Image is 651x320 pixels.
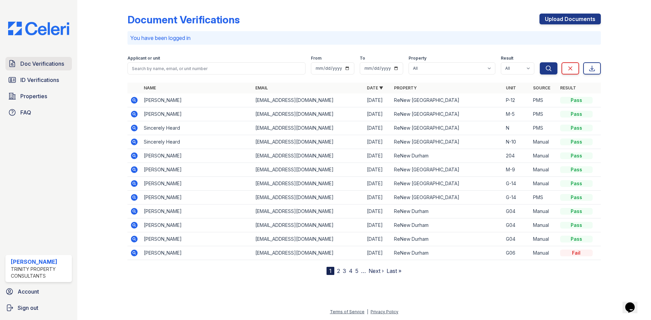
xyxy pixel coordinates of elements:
td: Sincerely Heard [141,121,253,135]
div: Document Verifications [127,14,240,26]
label: To [360,56,365,61]
a: 2 [337,268,340,274]
td: [DATE] [364,93,391,107]
td: [PERSON_NAME] [141,205,253,218]
td: Manual [530,177,557,191]
div: Pass [560,138,593,145]
td: G-14 [503,177,530,191]
td: N [503,121,530,135]
a: 3 [343,268,346,274]
td: ReNew Durham [391,205,503,218]
a: Doc Verifications [5,57,72,70]
td: ReNew Durham [391,246,503,260]
a: Sign out [3,301,75,315]
div: Pass [560,111,593,118]
td: [DATE] [364,135,391,149]
div: 1 [327,267,334,275]
td: ReNew [GEOGRAPHIC_DATA] [391,121,503,135]
td: 204 [503,149,530,163]
td: [PERSON_NAME] [141,107,253,121]
span: Doc Verifications [20,60,64,68]
td: Manual [530,149,557,163]
td: [EMAIL_ADDRESS][DOMAIN_NAME] [253,246,364,260]
a: Privacy Policy [371,309,398,314]
td: G-14 [503,191,530,205]
td: [EMAIL_ADDRESS][DOMAIN_NAME] [253,121,364,135]
td: [PERSON_NAME] [141,163,253,177]
a: Terms of Service [330,309,364,314]
div: Trinity Property Consultants [11,266,69,279]
td: [PERSON_NAME] [141,218,253,232]
td: G06 [503,246,530,260]
td: [EMAIL_ADDRESS][DOMAIN_NAME] [253,93,364,107]
td: ReNew Durham [391,218,503,232]
td: PMS [530,191,557,205]
td: ReNew [GEOGRAPHIC_DATA] [391,191,503,205]
td: [EMAIL_ADDRESS][DOMAIN_NAME] [253,107,364,121]
span: Properties [20,92,47,100]
td: Manual [530,163,557,177]
td: [DATE] [364,246,391,260]
a: Property [394,85,417,90]
a: Last » [387,268,401,274]
td: G04 [503,205,530,218]
td: G04 [503,232,530,246]
span: … [361,267,366,275]
label: Applicant or unit [127,56,160,61]
a: Unit [506,85,516,90]
td: ReNew [GEOGRAPHIC_DATA] [391,177,503,191]
td: Manual [530,218,557,232]
a: Date ▼ [367,85,383,90]
td: Manual [530,205,557,218]
div: Pass [560,236,593,242]
td: [DATE] [364,163,391,177]
a: ID Verifications [5,73,72,87]
div: Pass [560,152,593,159]
td: [DATE] [364,232,391,246]
div: Fail [560,250,593,256]
td: [DATE] [364,107,391,121]
td: [EMAIL_ADDRESS][DOMAIN_NAME] [253,191,364,205]
td: [DATE] [364,177,391,191]
td: [EMAIL_ADDRESS][DOMAIN_NAME] [253,232,364,246]
td: [EMAIL_ADDRESS][DOMAIN_NAME] [253,163,364,177]
td: [EMAIL_ADDRESS][DOMAIN_NAME] [253,149,364,163]
iframe: chat widget [623,293,644,313]
label: Property [409,56,427,61]
td: N-10 [503,135,530,149]
div: [PERSON_NAME] [11,258,69,266]
td: Sincerely Heard [141,135,253,149]
td: ReNew [GEOGRAPHIC_DATA] [391,163,503,177]
div: Pass [560,97,593,104]
td: M-9 [503,163,530,177]
td: [DATE] [364,218,391,232]
td: Manual [530,232,557,246]
a: Source [533,85,550,90]
td: ReNew Durham [391,149,503,163]
td: [PERSON_NAME] [141,232,253,246]
input: Search by name, email, or unit number [127,62,305,74]
td: Manual [530,135,557,149]
td: [EMAIL_ADDRESS][DOMAIN_NAME] [253,218,364,232]
td: [EMAIL_ADDRESS][DOMAIN_NAME] [253,135,364,149]
td: ReNew Durham [391,232,503,246]
td: PMS [530,93,557,107]
span: Sign out [18,304,38,312]
td: [DATE] [364,205,391,218]
div: Pass [560,180,593,187]
a: Properties [5,89,72,103]
a: 4 [349,268,353,274]
div: Pass [560,208,593,215]
a: Name [144,85,156,90]
td: [PERSON_NAME] [141,191,253,205]
td: [PERSON_NAME] [141,177,253,191]
span: Account [18,287,39,296]
td: M-5 [503,107,530,121]
td: [PERSON_NAME] [141,93,253,107]
td: [EMAIL_ADDRESS][DOMAIN_NAME] [253,177,364,191]
td: [DATE] [364,121,391,135]
div: Pass [560,166,593,173]
td: [PERSON_NAME] [141,246,253,260]
td: P-12 [503,93,530,107]
td: [DATE] [364,191,391,205]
